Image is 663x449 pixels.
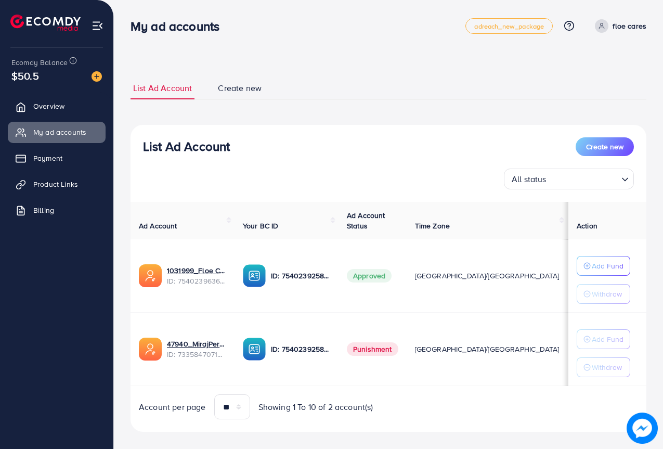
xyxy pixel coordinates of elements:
[33,153,62,163] span: Payment
[167,349,226,360] span: ID: 7335847071930531842
[550,170,617,187] input: Search for option
[592,333,623,345] p: Add Fund
[577,221,597,231] span: Action
[8,200,106,221] a: Billing
[33,205,54,215] span: Billing
[592,288,622,300] p: Withdraw
[133,82,192,94] span: List Ad Account
[243,264,266,287] img: ic-ba-acc.ded83a64.svg
[347,342,398,356] span: Punishment
[474,23,544,30] span: adreach_new_package
[243,221,279,231] span: Your BC ID
[139,221,177,231] span: Ad Account
[167,265,226,287] div: <span class='underline'>1031999_Floe Cares ad acc no 1_1755598915786</span></br>7540239636447166482
[139,264,162,287] img: ic-ads-acc.e4c84228.svg
[167,265,226,276] a: 1031999_Floe Cares ad acc no 1_1755598915786
[33,179,78,189] span: Product Links
[243,338,266,361] img: ic-ba-acc.ded83a64.svg
[465,18,553,34] a: adreach_new_package
[613,20,646,32] p: floe cares
[92,20,103,32] img: menu
[167,339,226,360] div: <span class='underline'>47940_MirajPerfumes_1708010012354</span></br>7335847071930531842
[627,413,658,444] img: image
[577,357,630,377] button: Withdraw
[576,137,634,156] button: Create new
[347,269,392,283] span: Approved
[11,57,68,68] span: Ecomdy Balance
[271,270,330,282] p: ID: 7540239258766950407
[258,401,373,413] span: Showing 1 To 10 of 2 account(s)
[591,19,646,33] a: floe cares
[586,142,623,152] span: Create new
[167,339,226,349] a: 47940_MirajPerfumes_1708010012354
[592,260,623,272] p: Add Fund
[92,71,102,82] img: image
[167,276,226,286] span: ID: 7540239636447166482
[592,361,622,374] p: Withdraw
[8,96,106,117] a: Overview
[33,101,64,111] span: Overview
[139,401,206,413] span: Account per page
[577,329,630,349] button: Add Fund
[577,284,630,304] button: Withdraw
[504,169,634,189] div: Search for option
[8,148,106,169] a: Payment
[139,338,162,361] img: ic-ads-acc.e4c84228.svg
[131,19,228,34] h3: My ad accounts
[143,139,230,154] h3: List Ad Account
[577,256,630,276] button: Add Fund
[415,271,560,281] span: [GEOGRAPHIC_DATA]/[GEOGRAPHIC_DATA]
[218,82,262,94] span: Create new
[11,68,39,83] span: $50.5
[347,210,385,231] span: Ad Account Status
[271,343,330,355] p: ID: 7540239258766950407
[10,15,81,31] img: logo
[8,122,106,143] a: My ad accounts
[415,344,560,354] span: [GEOGRAPHIC_DATA]/[GEOGRAPHIC_DATA]
[510,172,549,187] span: All status
[8,174,106,195] a: Product Links
[415,221,450,231] span: Time Zone
[33,127,86,137] span: My ad accounts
